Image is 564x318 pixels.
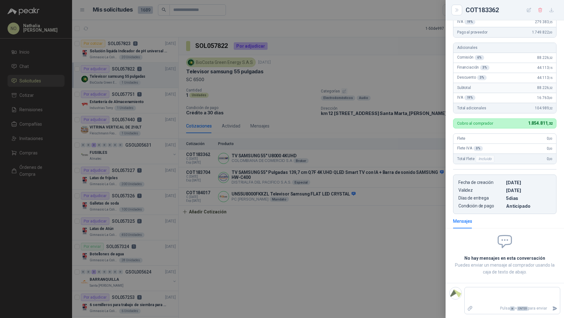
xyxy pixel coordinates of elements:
span: Subtotal [457,86,471,90]
span: Total Flete [457,155,496,163]
span: 104.989 [535,106,552,110]
span: 88.226 [537,55,552,60]
span: Descuento [457,75,487,80]
div: Total adicionales [453,103,556,113]
span: 44.113 [537,65,552,70]
span: IVA [457,95,475,100]
span: ,00 [549,147,552,150]
div: 6 % [475,55,484,60]
span: ,00 [549,137,552,140]
span: ,32 [547,122,552,126]
span: Financiación [457,65,489,70]
span: Flete [457,136,465,141]
span: ,16 [549,76,552,80]
div: 0 % [473,146,483,151]
div: 3 % [477,75,487,80]
div: Incluido [476,155,494,163]
p: Validez [458,188,504,193]
span: 0 [547,146,552,151]
p: [DATE] [506,180,551,185]
div: 19 % [464,95,476,100]
p: Días de entrega [458,195,504,201]
div: Mensajes [453,218,472,225]
span: ,32 [549,107,552,110]
p: Puedes enviar un mensaje al comprador usando la caja de texto de abajo. [453,262,556,275]
span: 0 [547,157,552,161]
p: Pulsa + para enviar [475,303,550,314]
span: 44.113 [537,76,552,80]
div: COT183362 [466,5,556,15]
span: ,00 [549,157,552,161]
span: ,32 [549,86,552,90]
span: ,00 [549,96,552,100]
span: ⌘ [510,306,515,311]
img: Company Logo [450,287,462,299]
span: 88.226 [537,86,552,90]
span: ,16 [549,66,552,70]
div: 3 % [480,65,489,70]
span: 0 [547,136,552,141]
p: Fecha de creación [458,180,504,185]
span: Comisión [457,55,484,60]
div: 19 % [464,19,476,24]
p: Anticipado [506,203,551,209]
span: Pago al proveedor [457,30,488,34]
div: Adicionales [453,43,556,53]
span: ENTER [517,306,528,311]
h2: No hay mensajes en esta conversación [453,255,556,262]
span: Flete IVA [457,146,483,151]
span: ,35 [549,20,552,24]
span: ,32 [549,56,552,60]
span: ,00 [549,31,552,34]
span: 279.383 [535,20,552,24]
button: Enviar [550,303,560,314]
p: Condición de pago [458,203,504,209]
span: 16.763 [537,96,552,100]
span: 1.854.811 [528,121,552,126]
label: Adjuntar archivos [465,303,475,314]
p: 5 dias [506,195,551,201]
span: 1.749.822 [532,30,552,34]
p: [DATE] [506,188,551,193]
button: Close [453,6,461,14]
p: Cobro al comprador [457,121,493,125]
span: IVA [457,19,475,24]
